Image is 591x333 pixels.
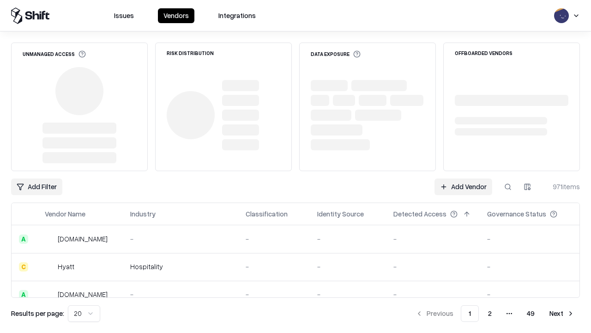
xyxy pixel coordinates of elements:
div: A [19,290,28,299]
div: - [130,290,231,299]
div: Vendor Name [45,209,85,219]
div: - [487,234,572,244]
button: Add Filter [11,179,62,195]
div: - [393,290,472,299]
div: Risk Distribution [167,50,214,55]
div: Industry [130,209,156,219]
div: Offboarded Vendors [455,50,513,55]
img: Hyatt [45,262,54,271]
div: - [393,234,472,244]
div: Data Exposure [311,50,361,58]
p: Results per page: [11,308,64,318]
button: 49 [519,305,542,322]
div: - [317,262,379,271]
div: - [317,234,379,244]
div: - [317,290,379,299]
div: Governance Status [487,209,546,219]
div: 971 items [543,182,580,191]
div: C [19,262,28,271]
div: Unmanaged Access [23,50,86,58]
div: [DOMAIN_NAME] [58,234,108,244]
button: Integrations [213,8,261,23]
div: [DOMAIN_NAME] [58,290,108,299]
div: - [487,262,572,271]
button: 2 [481,305,499,322]
button: 1 [461,305,479,322]
div: Hyatt [58,262,74,271]
div: Classification [246,209,288,219]
div: - [393,262,472,271]
div: Identity Source [317,209,364,219]
div: Hospitality [130,262,231,271]
button: Vendors [158,8,194,23]
img: primesec.co.il [45,290,54,299]
div: - [246,262,302,271]
button: Issues [109,8,139,23]
div: - [487,290,572,299]
div: Detected Access [393,209,446,219]
div: - [246,290,302,299]
nav: pagination [410,305,580,322]
button: Next [544,305,580,322]
div: - [130,234,231,244]
img: intrado.com [45,234,54,244]
div: A [19,234,28,244]
div: - [246,234,302,244]
a: Add Vendor [434,179,492,195]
